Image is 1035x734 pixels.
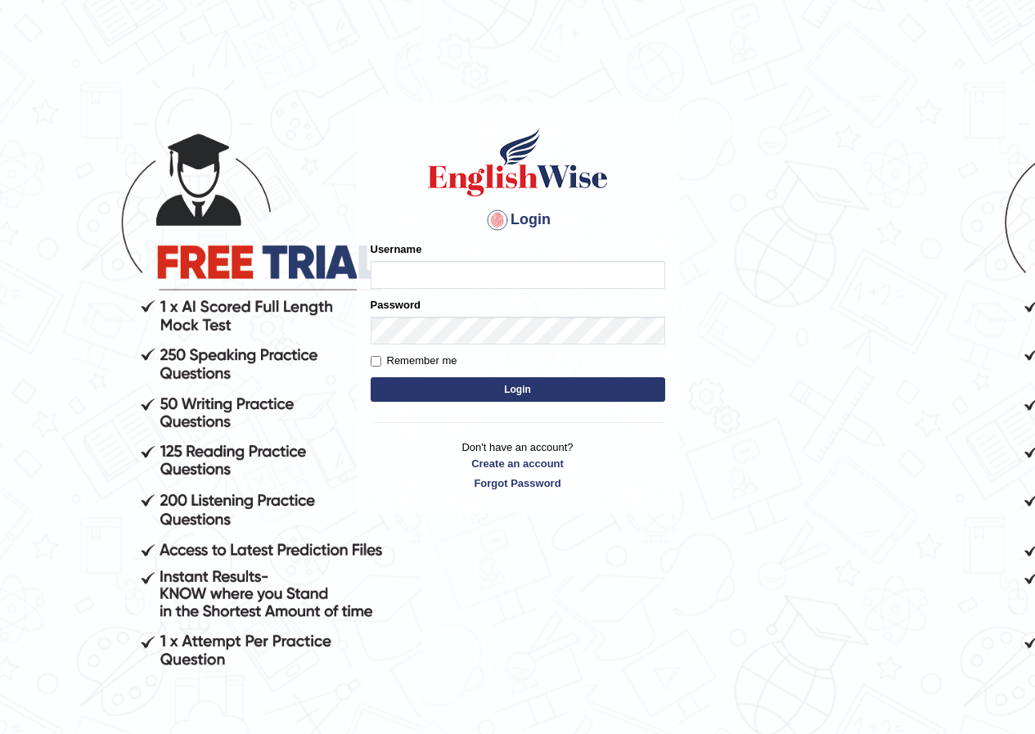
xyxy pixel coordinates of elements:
[371,475,665,491] a: Forgot Password
[371,297,421,313] label: Password
[371,456,665,471] a: Create an account
[425,125,611,199] img: Logo of English Wise sign in for intelligent practice with AI
[371,207,665,233] h4: Login
[371,356,381,367] input: Remember me
[371,353,457,369] label: Remember me
[371,439,665,490] p: Don't have an account?
[371,241,422,257] label: Username
[371,377,665,402] button: Login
